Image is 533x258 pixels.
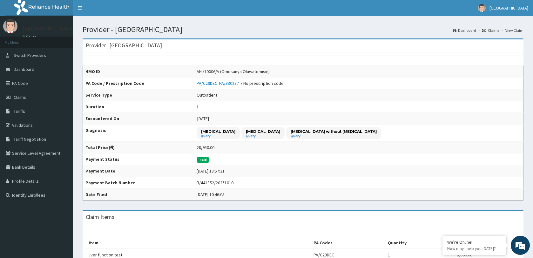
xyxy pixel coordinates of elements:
[219,80,241,86] a: PA/330287
[197,144,214,151] div: 28,950.00
[22,26,75,31] p: [GEOGRAPHIC_DATA]
[447,239,501,245] div: We're Online!
[197,68,270,75] div: AHI/10006/A (Omosanya Oluwatomisin)
[14,108,25,114] span: Tariffs
[83,66,194,78] th: HMO ID
[3,19,17,33] img: User Image
[311,237,385,249] th: PA Codes
[83,177,194,189] th: Payment Batch Number
[197,180,233,186] div: B/441352/20251010
[197,104,199,110] div: 1
[86,237,311,249] th: Item
[291,134,377,138] small: Query
[385,237,454,249] th: Quantity
[478,4,486,12] img: User Image
[83,142,194,153] th: Total Price(₦)
[291,129,377,134] p: [MEDICAL_DATA] without [MEDICAL_DATA]
[246,129,280,134] p: [MEDICAL_DATA]
[83,153,194,165] th: Payment Status
[83,125,194,142] th: Diagnosis
[246,134,280,138] small: Query
[86,214,114,220] h3: Claim Items
[201,129,235,134] p: [MEDICAL_DATA]
[86,43,162,48] h3: Provider - [GEOGRAPHIC_DATA]
[14,66,34,72] span: Dashboard
[14,52,46,58] span: Switch Providers
[197,157,209,163] span: Paid
[83,165,194,177] th: Payment Date
[197,191,225,198] div: [DATE] 10:46:05
[505,28,523,33] a: View Claim
[83,78,194,89] th: PA Code / Prescription Code
[197,168,225,174] div: [DATE] 18:57:31
[197,116,209,121] span: [DATE]
[22,35,37,39] a: Online
[197,92,217,98] div: Outpatient
[83,113,194,125] th: Encountered On
[197,80,284,86] div: / No prescription code
[83,101,194,113] th: Duration
[83,189,194,200] th: Date Filed
[83,89,194,101] th: Service Type
[447,246,501,251] p: How may I help you today?
[201,134,235,138] small: query
[453,28,476,33] a: Dashboard
[83,25,523,34] h1: Provider - [GEOGRAPHIC_DATA]
[197,80,219,86] a: PA/C29DEC
[14,136,46,142] span: Tariff Negotiation
[482,28,499,33] a: Claims
[14,94,26,100] span: Claims
[489,5,528,11] span: [GEOGRAPHIC_DATA]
